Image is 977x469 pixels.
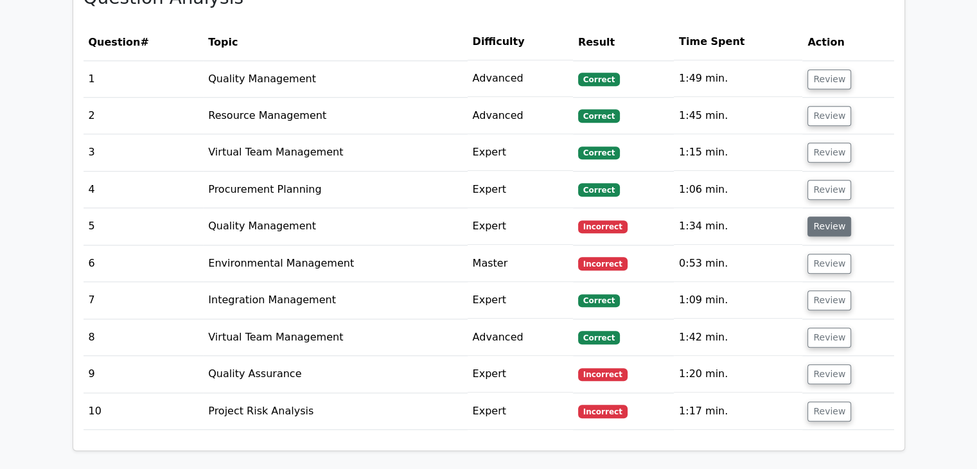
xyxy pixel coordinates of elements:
[468,282,573,319] td: Expert
[578,146,620,159] span: Correct
[573,24,674,60] th: Result
[807,180,851,200] button: Review
[807,328,851,348] button: Review
[578,368,628,381] span: Incorrect
[578,183,620,196] span: Correct
[674,319,802,356] td: 1:42 min.
[674,24,802,60] th: Time Spent
[807,364,851,384] button: Review
[84,172,204,208] td: 4
[84,356,204,393] td: 9
[203,24,467,60] th: Topic
[203,208,467,245] td: Quality Management
[468,356,573,393] td: Expert
[807,69,851,89] button: Review
[84,245,204,282] td: 6
[807,402,851,421] button: Review
[674,245,802,282] td: 0:53 min.
[84,134,204,171] td: 3
[802,24,893,60] th: Action
[674,356,802,393] td: 1:20 min.
[468,245,573,282] td: Master
[578,294,620,307] span: Correct
[578,220,628,233] span: Incorrect
[84,98,204,134] td: 2
[674,393,802,430] td: 1:17 min.
[674,60,802,97] td: 1:49 min.
[203,245,467,282] td: Environmental Management
[84,319,204,356] td: 8
[807,290,851,310] button: Review
[89,36,141,48] span: Question
[203,319,467,356] td: Virtual Team Management
[578,109,620,122] span: Correct
[674,282,802,319] td: 1:09 min.
[203,282,467,319] td: Integration Management
[674,172,802,208] td: 1:06 min.
[468,98,573,134] td: Advanced
[203,60,467,97] td: Quality Management
[203,393,467,430] td: Project Risk Analysis
[807,217,851,236] button: Review
[203,356,467,393] td: Quality Assurance
[84,393,204,430] td: 10
[578,405,628,418] span: Incorrect
[468,134,573,171] td: Expert
[674,208,802,245] td: 1:34 min.
[468,24,573,60] th: Difficulty
[468,172,573,208] td: Expert
[84,60,204,97] td: 1
[84,282,204,319] td: 7
[203,172,467,208] td: Procurement Planning
[468,60,573,97] td: Advanced
[807,143,851,163] button: Review
[578,73,620,85] span: Correct
[674,134,802,171] td: 1:15 min.
[84,208,204,245] td: 5
[203,134,467,171] td: Virtual Team Management
[203,98,467,134] td: Resource Management
[807,254,851,274] button: Review
[468,393,573,430] td: Expert
[578,331,620,344] span: Correct
[674,98,802,134] td: 1:45 min.
[468,208,573,245] td: Expert
[84,24,204,60] th: #
[807,106,851,126] button: Review
[578,257,628,270] span: Incorrect
[468,319,573,356] td: Advanced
